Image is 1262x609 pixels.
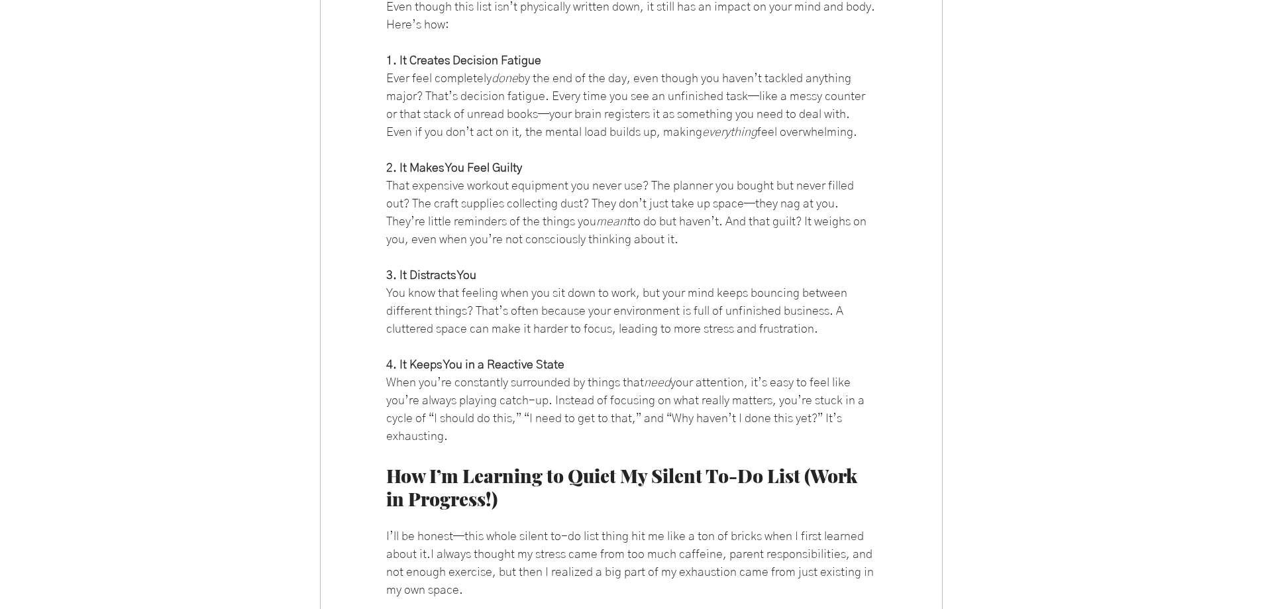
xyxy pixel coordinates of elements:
[386,73,492,85] span: Ever feel completely
[386,270,476,282] span: 3. It Distracts You
[386,377,644,389] span: When you’re constantly surrounded by things that
[386,180,857,228] span: That expensive workout equipment you never use? The planner you bought but never filled out? The ...
[386,359,564,371] span: 4. It Keeps You in a Reactive State
[386,549,876,596] span: I always thought my stress came from too much caffeine, parent responsibilities, and not enough e...
[492,73,518,85] span: done
[757,127,857,138] span: feel overwhelming.
[644,377,670,389] span: need
[596,216,630,228] span: meant
[386,531,867,561] span: I’ll be honest—this whole silent to-do list thing hit me like a ton of bricks when I first learne...
[386,162,522,174] span: 2. It Makes You Feel Guilty
[386,288,850,335] span: You know that feeling when you sit down to work, but your mind keeps bouncing between different t...
[386,377,867,443] span: your attention, it’s easy to feel like you’re always playing catch-up. Instead of focusing on wha...
[386,55,541,67] span: 1. It Creates Decision Fatigue
[386,216,869,246] span: to do but haven’t. And that guilt? It weighs on you, even when you’re not consciously thinking ab...
[386,1,878,31] span: Even though this list isn’t physically written down, it still has an impact on your mind and body...
[702,127,757,138] span: everything
[386,463,861,511] span: How I’m Learning to Quiet My Silent To-Do List (Work in Progress!)
[386,73,868,138] span: by the end of the day, even though you haven’t tackled anything major? That’s decision fatigue. E...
